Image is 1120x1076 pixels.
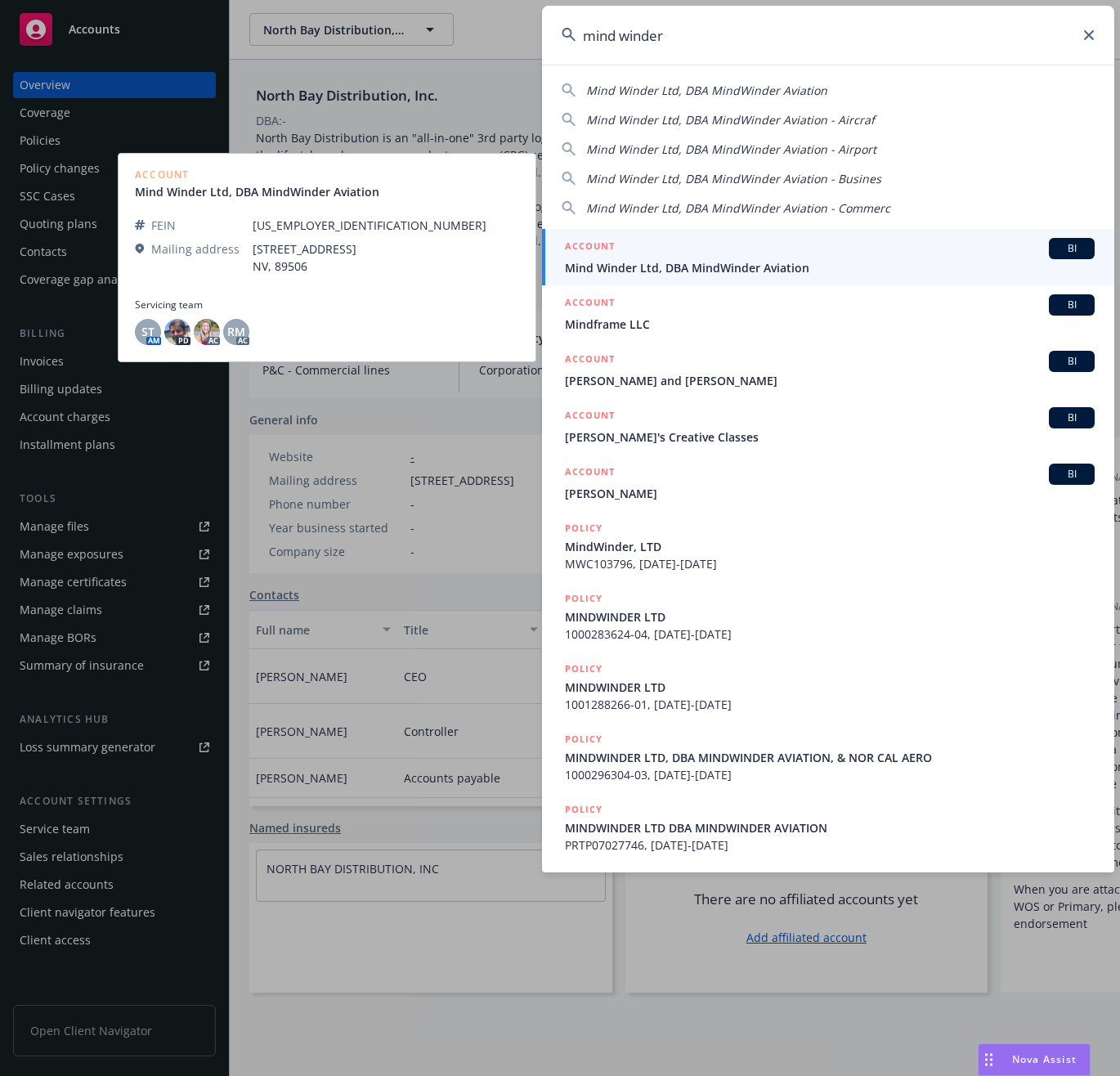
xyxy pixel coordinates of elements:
[565,407,615,427] h5: ACCOUNT
[565,555,1095,572] span: MWC103796, [DATE]-[DATE]
[1055,241,1088,256] span: BI
[565,696,1095,713] span: 1001288266-01, [DATE]-[DATE]
[542,342,1114,398] a: ACCOUNTBI[PERSON_NAME] and [PERSON_NAME]
[542,455,1114,511] a: ACCOUNTBI[PERSON_NAME]
[565,538,1095,555] span: MindWinder, LTD
[1012,1052,1077,1066] span: Nova Assist
[1055,410,1088,425] span: BI
[542,652,1114,722] a: POLICYMINDWINDER LTD1001288266-01, [DATE]-[DATE]
[586,171,881,186] span: Mind Winder Ltd, DBA MindWinder Aviation - Busines
[565,625,1095,643] span: 1000283624-04, [DATE]-[DATE]
[565,679,1095,696] span: MINDWINDER LTD
[565,259,1095,276] span: Mind Winder Ltd, DBA MindWinder Aviation
[565,608,1095,625] span: MINDWINDER LTD
[565,801,603,818] h5: POLICY
[542,511,1114,581] a: POLICYMindWinder, LTDMWC103796, [DATE]-[DATE]
[586,112,875,128] span: Mind Winder Ltd, DBA MindWinder Aviation - Aircraf
[565,661,603,677] h5: POLICY
[565,766,1095,783] span: 1000296304-03, [DATE]-[DATE]
[565,485,1095,502] span: [PERSON_NAME]
[565,294,615,314] h5: ACCOUNT
[542,285,1114,342] a: ACCOUNTBIMindframe LLC
[565,428,1095,446] span: [PERSON_NAME]'s Creative Classes
[1055,467,1088,482] span: BI
[565,464,615,483] h5: ACCOUNT
[542,581,1114,652] a: POLICYMINDWINDER LTD1000283624-04, [DATE]-[DATE]
[542,792,1114,863] a: POLICYMINDWINDER LTD DBA MINDWINDER AVIATIONPRTP07027746, [DATE]-[DATE]
[586,83,827,98] span: Mind Winder Ltd, DBA MindWinder Aviation
[565,731,603,747] h5: POLICY
[979,1044,999,1075] div: Drag to move
[586,200,890,216] span: Mind Winder Ltd, DBA MindWinder Aviation - Commerc
[1055,354,1088,369] span: BI
[542,6,1114,65] input: Search...
[565,316,1095,333] span: Mindframe LLC
[542,229,1114,285] a: ACCOUNTBIMind Winder Ltd, DBA MindWinder Aviation
[978,1043,1091,1076] button: Nova Assist
[565,520,603,536] h5: POLICY
[565,372,1095,389] span: [PERSON_NAME] and [PERSON_NAME]
[1055,298,1088,312] span: BI
[565,836,1095,854] span: PRTP07027746, [DATE]-[DATE]
[542,398,1114,455] a: ACCOUNTBI[PERSON_NAME]'s Creative Classes
[565,238,615,258] h5: ACCOUNT
[586,141,876,157] span: Mind Winder Ltd, DBA MindWinder Aviation - Airport
[565,351,615,370] h5: ACCOUNT
[565,819,1095,836] span: MINDWINDER LTD DBA MINDWINDER AVIATION
[542,722,1114,792] a: POLICYMINDWINDER LTD, DBA MINDWINDER AVIATION, & NOR CAL AERO1000296304-03, [DATE]-[DATE]
[565,590,603,607] h5: POLICY
[565,749,1095,766] span: MINDWINDER LTD, DBA MINDWINDER AVIATION, & NOR CAL AERO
